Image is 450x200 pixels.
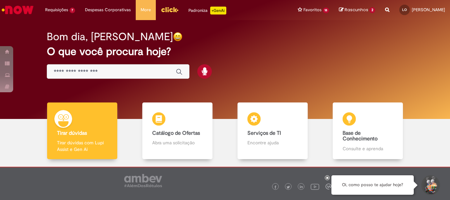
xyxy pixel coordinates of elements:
p: Abra uma solicitação [152,139,202,146]
span: 2 [369,7,375,13]
span: LO [402,8,407,12]
img: logo_footer_ambev_rotulo_gray.png [124,174,162,187]
h2: O que você procura hoje? [47,46,403,57]
p: Encontre ajuda [247,139,297,146]
img: logo_footer_workplace.png [325,184,331,189]
p: Consulte e aprenda [343,145,393,152]
img: logo_footer_youtube.png [311,182,319,191]
span: Despesas Corporativas [85,7,131,13]
button: Iniciar Conversa de Suporte [420,175,440,195]
p: +GenAi [210,7,226,14]
a: Catálogo de Ofertas Abra uma solicitação [130,102,225,159]
span: More [141,7,151,13]
p: Tirar dúvidas com Lupi Assist e Gen Ai [57,139,107,153]
b: Serviços de TI [247,130,281,136]
span: Favoritos [303,7,322,13]
img: logo_footer_facebook.png [274,186,277,189]
a: Rascunhos [339,7,375,13]
span: Rascunhos [345,7,368,13]
b: Base de Conhecimento [343,130,378,142]
span: 7 [70,8,75,13]
div: Oi, como posso te ajudar hoje? [331,175,414,195]
img: happy-face.png [173,32,183,42]
img: click_logo_yellow_360x200.png [161,5,179,14]
b: Tirar dúvidas [57,130,87,136]
a: Serviços de TI Encontre ajuda [225,102,320,159]
img: ServiceNow [1,3,35,16]
h2: Bom dia, [PERSON_NAME] [47,31,173,43]
span: 18 [323,8,329,13]
img: logo_footer_twitter.png [287,186,290,189]
div: Padroniza [188,7,226,14]
a: Tirar dúvidas Tirar dúvidas com Lupi Assist e Gen Ai [35,102,130,159]
span: Requisições [45,7,68,13]
img: logo_footer_linkedin.png [300,185,303,189]
b: Catálogo de Ofertas [152,130,200,136]
span: [PERSON_NAME] [412,7,445,13]
a: Base de Conhecimento Consulte e aprenda [320,102,415,159]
